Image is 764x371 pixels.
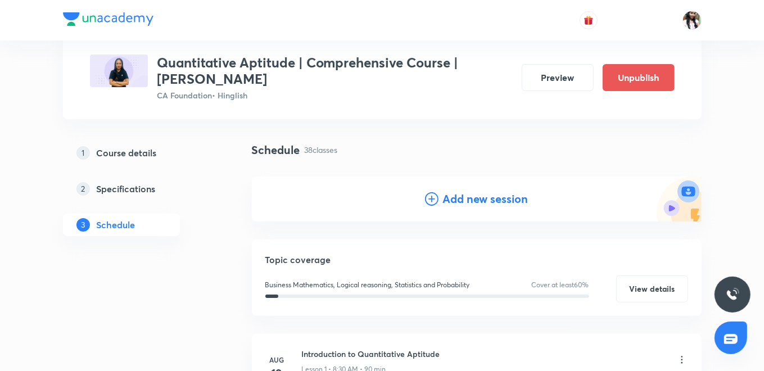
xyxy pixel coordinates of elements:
p: 1 [76,146,90,160]
h5: Schedule [97,218,135,232]
img: Add [657,177,702,221]
h5: Course details [97,146,157,160]
h5: Topic coverage [265,253,688,266]
img: Bismita Dutta [682,11,702,30]
img: 522B8339-A203-4703-8DA1-23D136580566_plus.png [90,55,148,87]
button: Preview [522,64,594,91]
h3: Quantitative Aptitude | Comprehensive Course | [PERSON_NAME] [157,55,513,87]
a: Company Logo [63,12,153,29]
button: View details [616,275,688,302]
h4: Add new session [443,191,528,207]
button: Unpublish [603,64,675,91]
button: avatar [580,11,598,29]
h5: Specifications [97,182,156,196]
img: avatar [584,15,594,25]
p: Cover at least 60 % [532,280,589,290]
p: Business Mathematics, Logical reasoning, Statistics and Probability [265,280,470,290]
p: 2 [76,182,90,196]
p: 3 [76,218,90,232]
a: 2Specifications [63,178,216,200]
h6: Aug [266,355,288,365]
img: Company Logo [63,12,153,26]
img: ttu [726,288,739,301]
h4: Schedule [252,142,300,159]
h6: Introduction to Quantitative Aptitude [302,348,440,360]
a: 1Course details [63,142,216,164]
p: CA Foundation • Hinglish [157,89,513,101]
p: 38 classes [305,144,338,156]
